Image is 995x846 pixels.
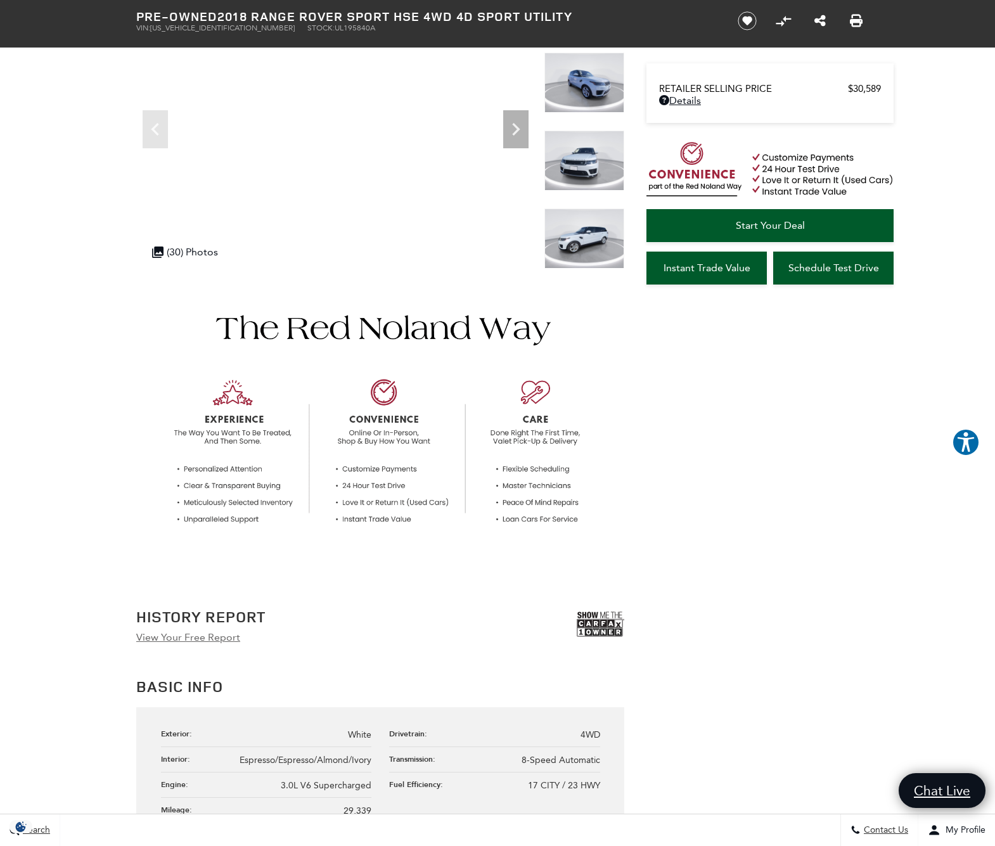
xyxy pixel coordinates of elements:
aside: Accessibility Help Desk [952,428,980,459]
div: Exterior: [161,728,198,739]
span: Stock: [307,23,335,32]
a: Start Your Deal [646,209,894,242]
span: My Profile [940,825,985,836]
div: Interior: [161,753,196,764]
img: Used 2018 White Land Rover HSE image 3 [544,131,624,191]
div: Fuel Efficiency: [389,779,449,790]
span: White [348,729,371,740]
img: Opt-Out Icon [6,820,35,833]
span: Chat Live [908,782,977,799]
div: (30) Photos [146,240,224,264]
strong: Pre-Owned [136,8,217,25]
button: Open user profile menu [918,814,995,846]
h1: 2018 Range Rover Sport HSE 4WD 4D Sport Utility [136,10,716,23]
button: Compare Vehicle [774,11,793,30]
span: 17 CITY / 23 HWY [528,780,600,791]
span: 29,339 [343,805,371,816]
div: Next [503,110,529,148]
div: Drivetrain: [389,728,433,739]
img: Used 2018 White Land Rover HSE image 4 [544,208,624,269]
a: Schedule Test Drive [773,252,894,285]
section: Click to Open Cookie Consent Modal [6,820,35,833]
span: Start Your Deal [736,219,805,231]
img: Show me the Carfax [577,608,624,640]
div: Mileage: [161,804,198,815]
span: 3.0L V6 Supercharged [281,780,371,791]
span: VIN: [136,23,150,32]
a: Share this Pre-Owned 2018 Range Rover Sport HSE 4WD 4D Sport Utility [814,13,826,29]
a: Print this Pre-Owned 2018 Range Rover Sport HSE 4WD 4D Sport Utility [850,13,863,29]
img: Used 2018 White Land Rover HSE image 2 [544,53,624,113]
span: UL195840A [335,23,375,32]
span: Instant Trade Value [664,262,750,274]
a: Chat Live [899,773,985,808]
span: 8-Speed Automatic [522,755,600,766]
span: Contact Us [861,825,908,836]
a: View Your Free Report [136,631,240,643]
span: 4WD [581,729,600,740]
span: Retailer Selling Price [659,83,848,94]
span: Espresso/Espresso/Almond/Ivory [240,755,371,766]
button: Explore your accessibility options [952,428,980,456]
a: Retailer Selling Price $30,589 [659,83,881,94]
span: Schedule Test Drive [788,262,879,274]
span: $30,589 [848,83,881,94]
button: Save vehicle [733,11,761,31]
h2: Basic Info [136,675,624,698]
span: [US_VEHICLE_IDENTIFICATION_NUMBER] [150,23,295,32]
a: Details [659,94,881,106]
a: Instant Trade Value [646,252,767,285]
div: Transmission: [389,753,442,764]
h2: History Report [136,608,266,625]
div: Engine: [161,779,195,790]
